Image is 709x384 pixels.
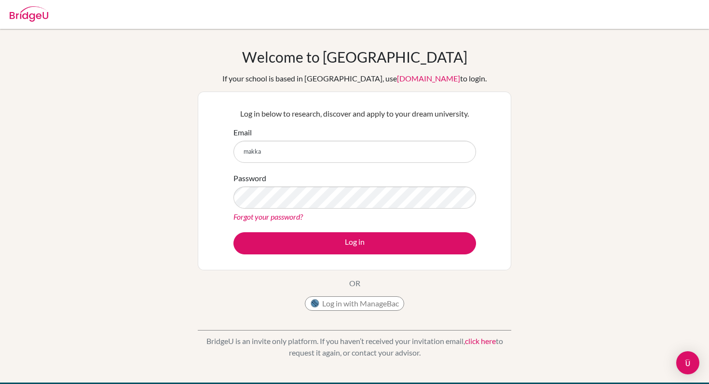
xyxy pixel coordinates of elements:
p: BridgeU is an invite only platform. If you haven’t received your invitation email, to request it ... [198,335,511,358]
div: If your school is based in [GEOGRAPHIC_DATA], use to login. [222,73,487,84]
button: Log in with ManageBac [305,296,404,311]
p: OR [349,278,360,289]
a: [DOMAIN_NAME] [397,74,460,83]
h1: Welcome to [GEOGRAPHIC_DATA] [242,48,467,66]
label: Email [233,127,252,138]
button: Log in [233,232,476,254]
p: Log in below to research, discover and apply to your dream university. [233,108,476,119]
div: Open Intercom Messenger [676,351,699,374]
a: click here [465,336,496,345]
label: Password [233,172,266,184]
img: Bridge-U [10,6,48,22]
a: Forgot your password? [233,212,303,221]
